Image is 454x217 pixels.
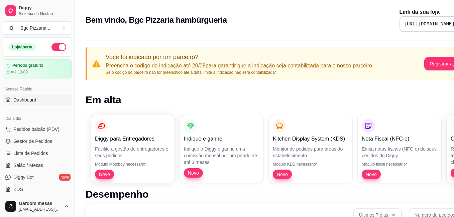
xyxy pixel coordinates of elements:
span: Salão / Mesas [13,162,43,169]
span: KDS [13,186,23,193]
button: Alterar Status [51,43,66,51]
div: Loja aberta [8,43,36,51]
h2: Bem vindo, Bgc Pizzaria hambúrgueria [86,15,227,25]
button: Kitchen Display System (KDS)Monitor de pedidos para áreas do estabelecimentoMódulo KDS necessário... [269,115,352,183]
span: Diggy Bot [13,174,34,181]
span: Sistema de Gestão [19,11,69,16]
p: Diggy para Entregadores [95,135,171,143]
p: Você foi indicado por um parceiro? [106,52,372,62]
p: Facilite a gestão de entregadores e seus pedidos. [95,146,171,159]
span: Lista de Pedidos [13,150,48,157]
a: Gestor de Pedidos [3,136,72,147]
a: Período gratuitoaté 12/09 [3,59,72,78]
p: Módulo Motoboy necessário* [95,162,171,167]
span: Novo [274,171,291,178]
p: Kitchen Display System (KDS) [273,135,348,143]
p: Se o código do parceiro não for preenchido até a data limite a indicação não será contabilizada* [106,70,372,75]
div: Acesso Rápido [3,84,72,94]
article: até 12/09 [11,69,28,75]
p: Monitor de pedidos para áreas do estabelecimento [273,146,348,159]
p: Módulo KDS necessário* [273,162,348,167]
span: [EMAIL_ADDRESS][DOMAIN_NAME] [19,207,61,212]
span: Dashboard [13,96,36,103]
button: Garcom mesas[EMAIL_ADDRESS][DOMAIN_NAME] [3,198,72,214]
p: Preencha o código de indicação até 20/08 para garantir que a indicação seja contabilizada para o ... [106,62,372,70]
span: Gestor de Pedidos [13,138,52,145]
button: Indique e ganheIndique o Diggy e ganhe uma comissão mensal por um perído de até 3 mesesNovo [180,115,263,183]
button: Diggy para EntregadoresFacilite a gestão de entregadores e seus pedidos.Módulo Motoboy necessário... [91,115,175,183]
a: Dashboard [3,94,72,105]
a: KDS [3,184,72,195]
a: Diggy Botnovo [3,172,72,183]
a: Lista de Pedidos [3,148,72,159]
div: Bgc Pizzaria ... [20,25,50,31]
span: Novo [363,171,379,178]
span: Novo [185,170,202,176]
a: Salão / Mesas [3,160,72,171]
article: Período gratuito [12,63,43,68]
button: Pedidos balcão (PDV) [3,124,72,135]
p: Módulo fiscal necessário* [362,162,437,167]
span: Garcom mesas [19,201,61,207]
span: B [8,25,15,31]
span: Pedidos balcão (PDV) [13,126,60,133]
button: Nota Fiscal (NFC-e)Emita notas fiscais (NFC-e) do seus pedidos do DiggyMódulo fiscal necessário*Novo [358,115,441,183]
span: Diggy [19,5,69,11]
p: Emita notas fiscais (NFC-e) do seus pedidos do Diggy [362,146,437,159]
span: Novo [96,171,113,178]
p: Indique o Diggy e ganhe uma comissão mensal por um perído de até 3 meses [184,146,259,166]
p: Indique e ganhe [184,135,259,143]
a: DiggySistema de Gestão [3,3,72,19]
div: Dia a dia [3,113,72,124]
button: Select a team [3,21,72,35]
p: Nota Fiscal (NFC-e) [362,135,437,143]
